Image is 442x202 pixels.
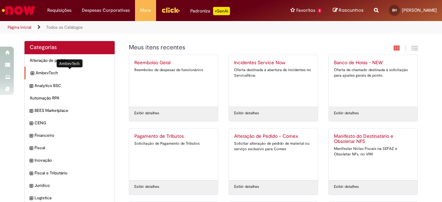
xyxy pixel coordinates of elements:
span: Automação RPA [30,95,109,101]
h2: Categorias [30,45,109,51]
span: Jurídico [35,183,109,189]
h2: Manifesto do Destinatário e Obsoletar NFS [334,134,412,145]
div: expandir categoria CENG CENG [25,117,115,129]
a: Exibir detalhes [234,184,259,190]
a: Banco de Horas - NEW Oferta de chamado destinada à solicitação para ajustes gerais de ponto. [329,55,417,107]
h2: Pagamento de Tributos [134,134,213,139]
h1: {"description":"","title":"Meus itens recentes"} Categoria [129,44,343,51]
span: AmbevTech [36,70,109,76]
i: expandir categoria Fiscal e Tributário [30,170,33,177]
a: Exibir detalhes [134,110,159,116]
h2: Alteração de Pedido - Comex [234,134,313,139]
a: Incidentes Service Now Oferta destinada à abertura de incidentes no ServiceNow. [229,55,318,107]
div: Oferta destinada à abertura de incidentes no ServiceNow. [234,67,313,78]
img: ServiceNow [1,3,36,17]
a: Exibir detalhes [134,184,159,190]
i: expandir categoria CENG [30,120,33,127]
ul: Trilhas de página [5,21,289,34]
div: Reembolso de despesas de funcionários [134,67,213,73]
div: Oferta de chamado destinada à solicitação para ajustes gerais de ponto. [334,67,412,78]
a: Exibir detalhes [234,110,259,116]
div: Alteração de pedido [25,54,115,67]
i: expandir categoria Financeiro [30,133,33,140]
i: expandir categoria Logistica [30,195,33,202]
span: | [405,45,406,52]
span: BH [392,8,397,12]
i: expandir categoria Inovação [30,157,33,164]
div: expandir categoria Jurídico Jurídico [25,179,115,192]
span: Financeiro [35,133,109,138]
div: expandir categoria Fiscal Fiscal [25,142,115,154]
a: Rascunhos [333,7,364,14]
a: Página inicial [8,25,31,30]
a: Alteração de Pedido - Comex Solicitar alteração de pedido de material ou serviço exclusivo para C... [229,128,318,180]
a: Manifesto do Destinatário e Obsoletar NFS Manifestar Notas Fiscais na SEFAZ e Obsoletar NFs. no VIM [329,128,417,180]
span: Despesas Corporativas [82,7,130,14]
a: Todos os Catálogos [46,25,83,30]
div: expandir categoria Analytics BSC Analytics BSC [25,79,115,92]
div: expandir categoria BEES Marketplace BEES Marketplace [25,104,115,117]
span: Requisições [47,7,71,14]
span: Fiscal [35,145,109,151]
span: [PERSON_NAME] [402,7,437,13]
i: expandir categoria Fiscal [30,145,33,152]
div: expandir categoria AmbevTech AmbevTech [25,67,115,79]
img: click_logo_yellow_360x200.png [161,5,180,15]
i: expandir categoria AmbevTech [31,70,34,77]
p: +GenAi [213,7,230,15]
div: Manifestar Notas Fiscais na SEFAZ e Obsoletar NFs. no VIM [334,146,412,157]
div: expandir categoria Inovação Inovação [25,154,115,167]
i: Exibição de grade [412,45,418,51]
span: Fiscal e Tributário [35,170,109,176]
i: Exibição em cartão [394,45,400,51]
span: BEES Marketplace [35,108,109,114]
span: More [140,7,151,14]
i: expandir categoria BEES Marketplace [30,108,33,115]
h2: Banco de Horas - NEW [334,60,412,66]
h2: Reembolso Geral [134,60,213,66]
a: Exibir detalhes [334,110,359,116]
span: Inovação [35,157,109,163]
i: expandir categoria Analytics BSC [30,83,33,90]
a: Exibir detalhes [334,184,359,190]
span: Rascunhos [339,7,364,13]
div: Automação RPA [25,92,115,105]
span: Logistica [35,195,109,201]
div: AmbevTech [57,59,83,67]
div: Padroniza [190,7,230,15]
div: expandir categoria Fiscal e Tributário Fiscal e Tributário [25,167,115,180]
h2: Incidentes Service Now [234,60,313,66]
div: Solicitação de Pagamento de Tributos [134,141,213,146]
span: Analytics BSC [35,83,109,89]
span: 5 [317,8,323,14]
div: Solicitar alteração de pedido de material ou serviço exclusivo para Comex [234,141,313,152]
i: expandir categoria Jurídico [30,183,33,190]
span: CENG [35,120,109,126]
a: Reembolso Geral Reembolso de despesas de funcionários [129,55,218,107]
span: Favoritos [296,7,315,14]
a: Pagamento de Tributos Solicitação de Pagamento de Tributos [129,128,218,180]
div: expandir categoria Financeiro Financeiro [25,129,115,142]
span: Alteração de pedido [30,58,109,64]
